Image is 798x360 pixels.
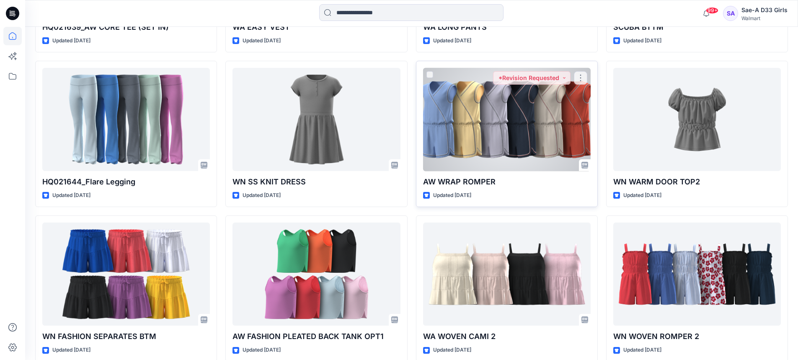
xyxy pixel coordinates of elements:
p: Updated [DATE] [52,36,90,45]
p: Updated [DATE] [433,346,471,355]
a: WN WARM DOOR TOP2 [613,68,781,171]
a: WN WOVEN ROMPER 2 [613,223,781,326]
a: HQ021644_Flare Legging [42,68,210,171]
p: Updated [DATE] [623,36,661,45]
p: SCUBA BTTM [613,21,781,33]
p: WA EASY VEST [232,21,400,33]
p: Updated [DATE] [433,191,471,200]
p: Updated [DATE] [243,36,281,45]
a: AW WRAP ROMPER [423,68,591,171]
p: Updated [DATE] [52,346,90,355]
p: WN SS KNIT DRESS [232,176,400,188]
a: WA WOVEN CAMI 2 [423,223,591,326]
div: Walmart [741,15,788,21]
span: 99+ [706,7,718,14]
p: HQ021639_AW CORE TEE (SET IN) [42,21,210,33]
p: Updated [DATE] [433,36,471,45]
p: Updated [DATE] [243,346,281,355]
p: Updated [DATE] [623,191,661,200]
p: Updated [DATE] [623,346,661,355]
p: AW WRAP ROMPER [423,176,591,188]
a: WN SS KNIT DRESS [232,68,400,171]
p: WN WOVEN ROMPER 2 [613,331,781,342]
p: AW FASHION PLEATED BACK TANK OPT1 [232,331,400,342]
div: Sae-A D33 Girls [741,5,788,15]
a: WN FASHION SEPARATES BTM [42,223,210,326]
p: WA WOVEN CAMI 2 [423,331,591,342]
p: Updated [DATE] [243,191,281,200]
a: AW FASHION PLEATED BACK TANK OPT1 [232,223,400,326]
p: HQ021644_Flare Legging [42,176,210,188]
div: SA [723,6,738,21]
p: Updated [DATE] [52,191,90,200]
p: WN FASHION SEPARATES BTM [42,331,210,342]
p: WA LONG PANTS [423,21,591,33]
p: WN WARM DOOR TOP2 [613,176,781,188]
